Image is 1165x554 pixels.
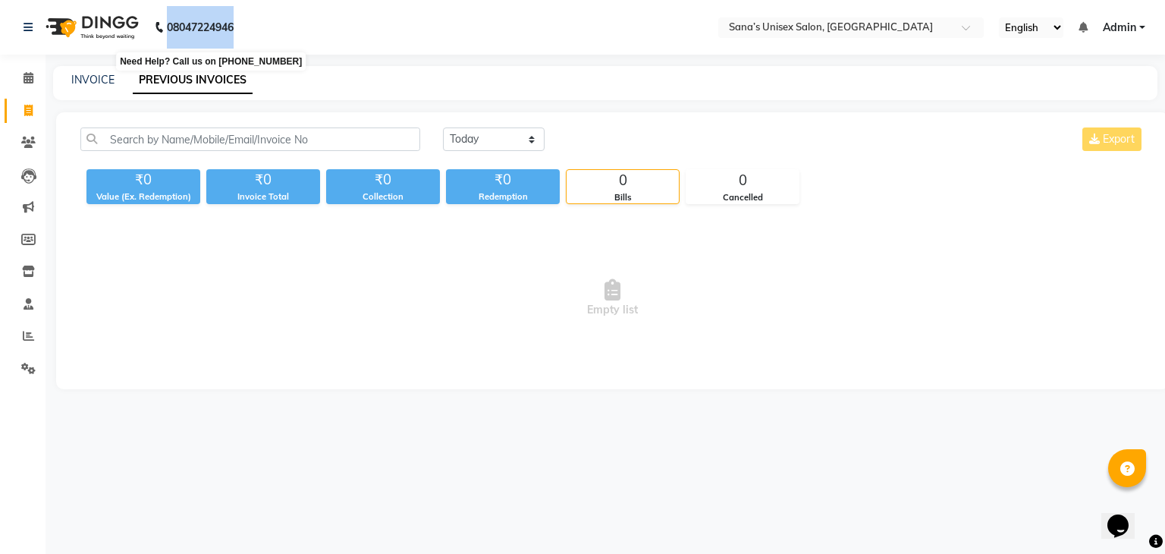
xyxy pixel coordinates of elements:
[167,6,234,49] b: 08047224946
[206,169,320,190] div: ₹0
[80,127,420,151] input: Search by Name/Mobile/Email/Invoice No
[39,6,143,49] img: logo
[133,67,253,94] a: PREVIOUS INVOICES
[86,169,200,190] div: ₹0
[326,190,440,203] div: Collection
[80,222,1145,374] span: Empty list
[71,73,115,87] a: INVOICE
[567,191,679,204] div: Bills
[1103,20,1136,36] span: Admin
[86,190,200,203] div: Value (Ex. Redemption)
[326,169,440,190] div: ₹0
[1101,493,1150,539] iframe: chat widget
[686,191,799,204] div: Cancelled
[686,170,799,191] div: 0
[446,190,560,203] div: Redemption
[206,190,320,203] div: Invoice Total
[446,169,560,190] div: ₹0
[567,170,679,191] div: 0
